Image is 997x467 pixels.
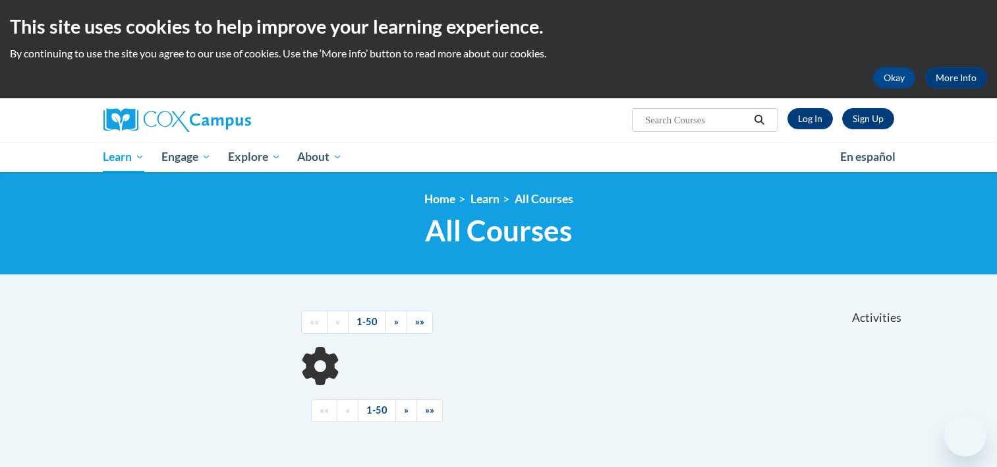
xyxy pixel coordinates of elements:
[404,404,409,416] span: »
[301,311,328,334] a: Begining
[161,149,211,165] span: Engage
[289,142,351,172] a: About
[10,46,987,61] p: By continuing to use the site you agree to our use of cookies. Use the ‘More info’ button to read...
[515,192,573,206] a: All Courses
[395,399,417,422] a: Next
[297,149,342,165] span: About
[873,67,915,88] button: Okay
[925,67,987,88] a: More Info
[327,311,349,334] a: Previous
[84,142,914,172] div: Main menu
[103,108,251,132] img: Cox Campus
[944,414,986,456] iframe: Button to launch messaging window
[311,399,337,422] a: Begining
[832,143,904,171] a: En español
[358,399,396,422] a: 1-50
[416,399,443,422] a: End
[153,142,219,172] a: Engage
[749,112,769,128] button: Search
[228,149,281,165] span: Explore
[10,13,987,40] h2: This site uses cookies to help improve your learning experience.
[394,316,399,327] span: »
[345,404,350,416] span: «
[787,108,833,129] a: Log In
[320,404,329,416] span: ««
[644,112,749,128] input: Search Courses
[219,142,289,172] a: Explore
[407,311,433,334] a: End
[425,213,572,248] span: All Courses
[348,311,386,334] a: 1-50
[385,311,407,334] a: Next
[424,192,455,206] a: Home
[842,108,894,129] a: Register
[425,404,434,416] span: »»
[840,150,896,164] span: En español
[335,316,340,327] span: «
[852,311,901,325] span: Activities
[415,316,424,327] span: »»
[95,142,154,172] a: Learn
[310,316,319,327] span: ««
[337,399,358,422] a: Previous
[470,192,499,206] a: Learn
[103,108,354,132] a: Cox Campus
[103,149,144,165] span: Learn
